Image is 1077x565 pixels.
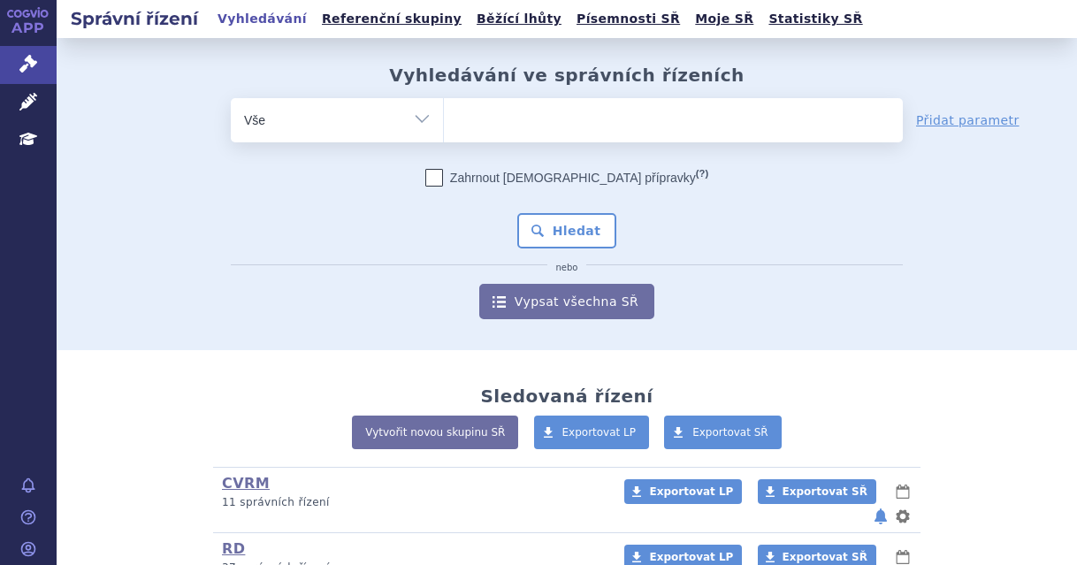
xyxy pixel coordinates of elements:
[894,481,912,502] button: lhůty
[471,7,567,31] a: Běžící lhůty
[894,506,912,527] button: nastavení
[352,416,518,449] a: Vytvořit novou skupinu SŘ
[57,6,212,31] h2: Správní řízení
[783,551,867,563] span: Exportovat SŘ
[562,426,637,439] span: Exportovat LP
[479,284,654,319] a: Vypsat všechna SŘ
[317,7,467,31] a: Referenční skupiny
[222,495,601,510] p: 11 správních řízení
[480,386,653,407] h2: Sledovaná řízení
[692,426,768,439] span: Exportovat SŘ
[389,65,745,86] h2: Vyhledávání ve správních řízeních
[916,111,1020,129] a: Přidat parametr
[649,485,733,498] span: Exportovat LP
[783,485,867,498] span: Exportovat SŘ
[696,168,708,179] abbr: (?)
[212,7,312,31] a: Vyhledávání
[425,169,708,187] label: Zahrnout [DEMOGRAPHIC_DATA] přípravky
[872,506,890,527] button: notifikace
[624,479,742,504] a: Exportovat LP
[534,416,650,449] a: Exportovat LP
[649,551,733,563] span: Exportovat LP
[517,213,617,248] button: Hledat
[222,540,245,557] a: RD
[763,7,867,31] a: Statistiky SŘ
[547,263,587,273] i: nebo
[571,7,685,31] a: Písemnosti SŘ
[222,475,270,492] a: CVRM
[758,479,876,504] a: Exportovat SŘ
[664,416,782,449] a: Exportovat SŘ
[690,7,759,31] a: Moje SŘ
